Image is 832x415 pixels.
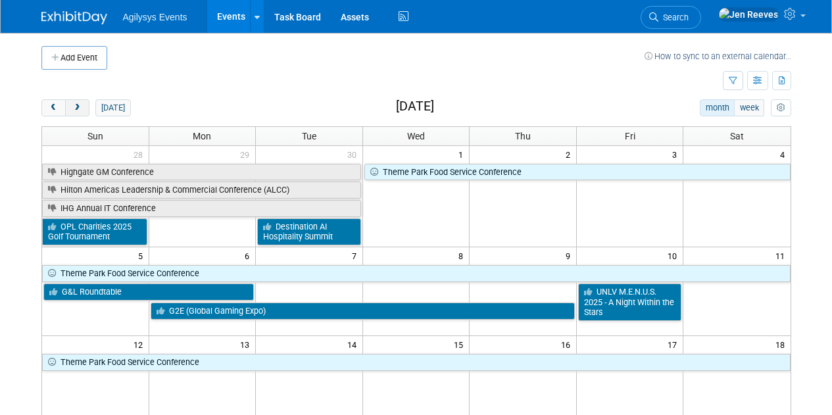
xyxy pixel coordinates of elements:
a: IHG Annual IT Conference [42,200,361,217]
span: 16 [560,336,576,353]
button: week [734,99,764,116]
span: 10 [666,247,683,264]
span: Agilysys Events [123,12,187,22]
button: prev [41,99,66,116]
a: Theme Park Food Service Conference [42,354,791,371]
span: Fri [625,131,635,141]
i: Personalize Calendar [777,104,785,112]
span: 3 [671,146,683,162]
span: 6 [243,247,255,264]
span: 14 [346,336,362,353]
span: Thu [515,131,531,141]
span: 28 [132,146,149,162]
span: 12 [132,336,149,353]
span: Sat [730,131,744,141]
span: 29 [239,146,255,162]
span: 4 [779,146,791,162]
a: Hilton Americas Leadership & Commercial Conference (ALCC) [42,182,361,199]
h2: [DATE] [396,99,434,114]
img: Jen Reeves [718,7,779,22]
a: Theme Park Food Service Conference [42,265,791,282]
span: 8 [457,247,469,264]
a: Search [641,6,701,29]
a: Highgate GM Conference [42,164,361,181]
button: Add Event [41,46,107,70]
span: 30 [346,146,362,162]
span: 17 [666,336,683,353]
span: 11 [774,247,791,264]
img: ExhibitDay [41,11,107,24]
span: 13 [239,336,255,353]
button: next [65,99,89,116]
span: 7 [351,247,362,264]
span: 1 [457,146,469,162]
span: 15 [453,336,469,353]
button: [DATE] [95,99,130,116]
span: Tue [302,131,316,141]
a: How to sync to an external calendar... [645,51,791,61]
a: OPL Charities 2025 Golf Tournament [42,218,147,245]
a: G2E (Global Gaming Expo) [151,303,575,320]
a: Theme Park Food Service Conference [364,164,791,181]
button: myCustomButton [771,99,791,116]
span: 5 [137,247,149,264]
span: 9 [564,247,576,264]
span: 2 [564,146,576,162]
a: UNLV M.E.N.U.S. 2025 - A Night Within the Stars [578,283,682,321]
span: Wed [407,131,425,141]
a: G&L Roundtable [43,283,255,301]
span: Mon [193,131,211,141]
span: Search [658,12,689,22]
span: 18 [774,336,791,353]
span: Sun [87,131,103,141]
button: month [700,99,735,116]
a: Destination AI Hospitality Summit [257,218,361,245]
